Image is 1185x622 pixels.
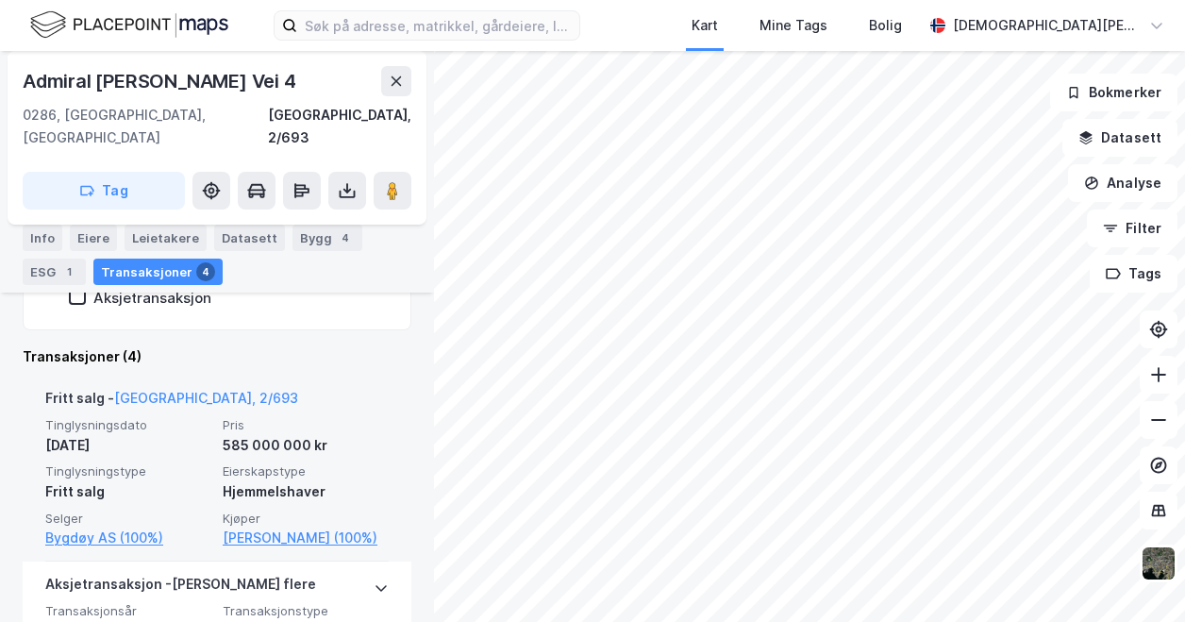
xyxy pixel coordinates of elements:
div: Transaksjoner (4) [23,345,411,368]
div: 0286, [GEOGRAPHIC_DATA], [GEOGRAPHIC_DATA] [23,104,268,149]
a: [GEOGRAPHIC_DATA], 2/693 [114,390,298,406]
span: Transaksjonsår [45,603,211,619]
img: logo.f888ab2527a4732fd821a326f86c7f29.svg [30,8,228,42]
div: Aksjetransaksjon - [PERSON_NAME] flere [45,573,316,603]
div: 4 [336,228,355,247]
div: Aksjetransaksjon [93,289,211,307]
span: Eierskapstype [223,463,389,479]
span: Tinglysningstype [45,463,211,479]
div: Transaksjoner [93,259,223,285]
div: Kart [692,14,718,37]
iframe: Chat Widget [1091,531,1185,622]
div: Eiere [70,225,117,251]
input: Søk på adresse, matrikkel, gårdeiere, leietakere eller personer [297,11,579,40]
span: Kjøper [223,511,389,527]
div: 1 [59,262,78,281]
span: Transaksjonstype [223,603,389,619]
button: Analyse [1068,164,1177,202]
div: [DATE] [45,434,211,457]
span: Tinglysningsdato [45,417,211,433]
span: Selger [45,511,211,527]
div: [GEOGRAPHIC_DATA], 2/693 [268,104,411,149]
div: 585 000 000 kr [223,434,389,457]
a: [PERSON_NAME] (100%) [223,527,389,549]
div: Bygg [292,225,362,251]
div: ESG [23,259,86,285]
button: Bokmerker [1050,74,1177,111]
span: Pris [223,417,389,433]
div: Info [23,225,62,251]
div: 4 [196,262,215,281]
div: Bolig [869,14,902,37]
button: Tags [1090,255,1177,293]
button: Filter [1087,210,1177,247]
div: Admiral [PERSON_NAME] Vei 4 [23,66,300,96]
div: Hjemmelshaver [223,480,389,503]
div: Mine Tags [759,14,827,37]
div: Leietakere [125,225,207,251]
button: Datasett [1062,119,1177,157]
div: Fritt salg - [45,387,298,417]
div: [DEMOGRAPHIC_DATA][PERSON_NAME] [953,14,1142,37]
div: Fritt salg [45,480,211,503]
div: Datasett [214,225,285,251]
a: Bygdøy AS (100%) [45,527,211,549]
button: Tag [23,172,185,210]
